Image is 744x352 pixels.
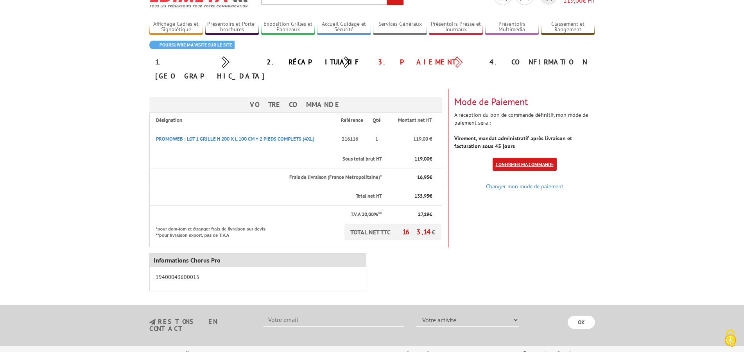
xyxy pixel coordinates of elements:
a: Classement et Rangement [541,21,595,34]
div: 3. Paiement [372,55,484,69]
a: Services Généraux [373,21,427,34]
a: 2. Récapitulatif [267,57,360,66]
p: € [389,174,432,181]
a: Confirmer ma commande [493,158,557,171]
h3: Votre Commande [149,97,442,113]
p: € [389,155,432,163]
p: *pour dom-tom et étranger frais de livraison sur devis **pour livraison export, pas de T.V.A [156,224,273,238]
input: Votre email [264,313,404,327]
button: Cookies (fenêtre modale) [717,325,744,352]
p: € [389,211,432,218]
a: Accueil Guidage et Sécurité [317,21,371,34]
span: 119,00 [414,155,429,162]
a: Affichage Cadres et Signalétique [149,21,203,34]
p: 216116 [339,132,365,147]
th: Total net HT [149,187,383,205]
div: Informations Chorus Pro [150,254,366,267]
p: TOTAL NET TTC € [344,224,441,240]
a: Présentoirs Presse et Journaux [429,21,483,34]
p: 19400043600015 [156,273,360,281]
p: Qté [372,117,382,124]
strong: Virement, mandat administratif après livraison et facturation sous 45 jours [454,135,572,150]
p: 1 [372,136,382,143]
span: 16,95 [417,174,429,180]
div: 1. [GEOGRAPHIC_DATA] [149,55,261,83]
span: 135,95 [414,193,429,199]
img: Cookies (fenêtre modale) [721,329,740,348]
span: 27,19 [418,211,429,218]
div: A réception du bon de commande définitif, mon mode de paiement sera : [448,89,601,182]
p: 119,00 € [389,136,432,143]
p: € [389,193,432,200]
th: Frais de livraison (France Metropolitaine)* [149,168,383,187]
h3: Mode de Paiement [454,97,595,107]
p: Désignation [156,117,332,124]
div: 4. Confirmation [484,55,595,69]
input: OK [568,316,595,329]
p: T.V.A 20,00%** [156,211,382,218]
a: Exposition Grilles et Panneaux [261,21,315,34]
span: 163,14 [402,227,432,236]
p: Référence [339,117,365,124]
a: Poursuivre ma visite sur le site [149,41,235,49]
a: Présentoirs Multimédia [485,21,539,34]
a: PROMOWEB : LOT 1 GRILLE H 200 X L 100 CM + 2 PIEDS COMPLETS (4XL) [156,136,314,142]
a: Présentoirs et Porte-brochures [205,21,259,34]
h3: restons en contact [149,318,252,332]
th: Sous total brut HT [149,150,383,168]
a: Changer mon mode de paiement [486,183,563,190]
p: Montant net HT [389,117,441,124]
img: newsletter.jpg [149,319,156,325]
